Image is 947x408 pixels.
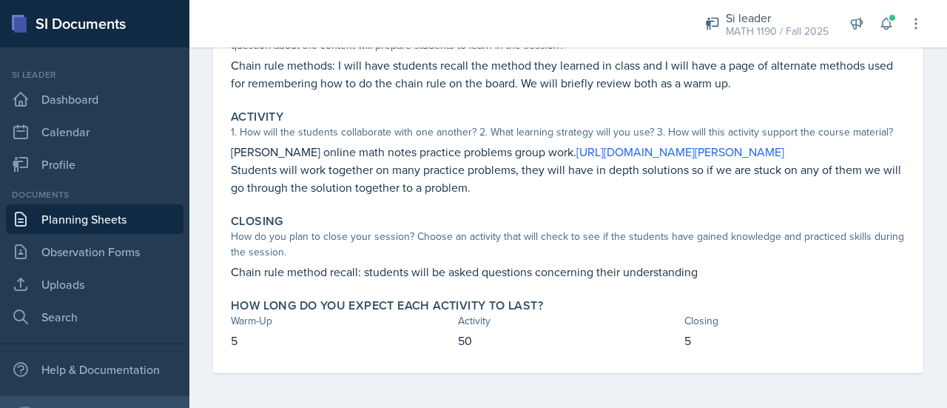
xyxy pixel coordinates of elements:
a: Search [6,302,183,332]
div: Help & Documentation [6,355,183,384]
a: Profile [6,150,183,179]
div: Si leader [6,68,183,81]
div: Warm-Up [231,313,452,329]
a: Planning Sheets [6,204,183,234]
div: Closing [684,313,906,329]
a: Observation Forms [6,237,183,267]
p: Students will work together on many practice problems, they will have in depth solutions so if we... [231,161,906,196]
p: 50 [458,332,679,350]
a: Calendar [6,117,183,147]
a: Uploads [6,270,183,299]
a: Dashboard [6,84,183,114]
div: Documents [6,188,183,201]
div: How do you plan to close your session? Choose an activity that will check to see if the students ... [231,229,906,260]
div: Activity [458,313,679,329]
label: Activity [231,110,283,124]
div: 1. How will the students collaborate with one another? 2. What learning strategy will you use? 3.... [231,124,906,140]
p: 5 [684,332,906,350]
div: Si leader [726,9,829,27]
div: MATH 1190 / Fall 2025 [726,24,829,39]
label: Closing [231,214,283,229]
p: 5 [231,332,452,350]
label: How long do you expect each activity to last? [231,298,543,313]
a: [URL][DOMAIN_NAME][PERSON_NAME] [576,144,784,160]
p: [PERSON_NAME] online math notes practice problems group work. [231,143,906,161]
p: Chain rule method recall: students will be asked questions concerning their understanding [231,263,906,281]
p: Chain rule methods: I will have students recall the method they learned in class and I will have ... [231,56,906,92]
